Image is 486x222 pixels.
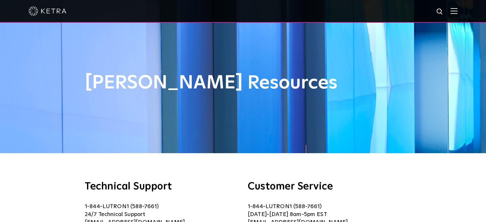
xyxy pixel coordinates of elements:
img: ketra-logo-2019-white [28,6,66,16]
h3: Technical Support [85,182,238,192]
h1: [PERSON_NAME] Resources [85,73,401,93]
img: search icon [436,8,444,16]
h3: Customer Service [248,182,401,192]
img: Hamburger%20Nav.svg [451,8,458,14]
